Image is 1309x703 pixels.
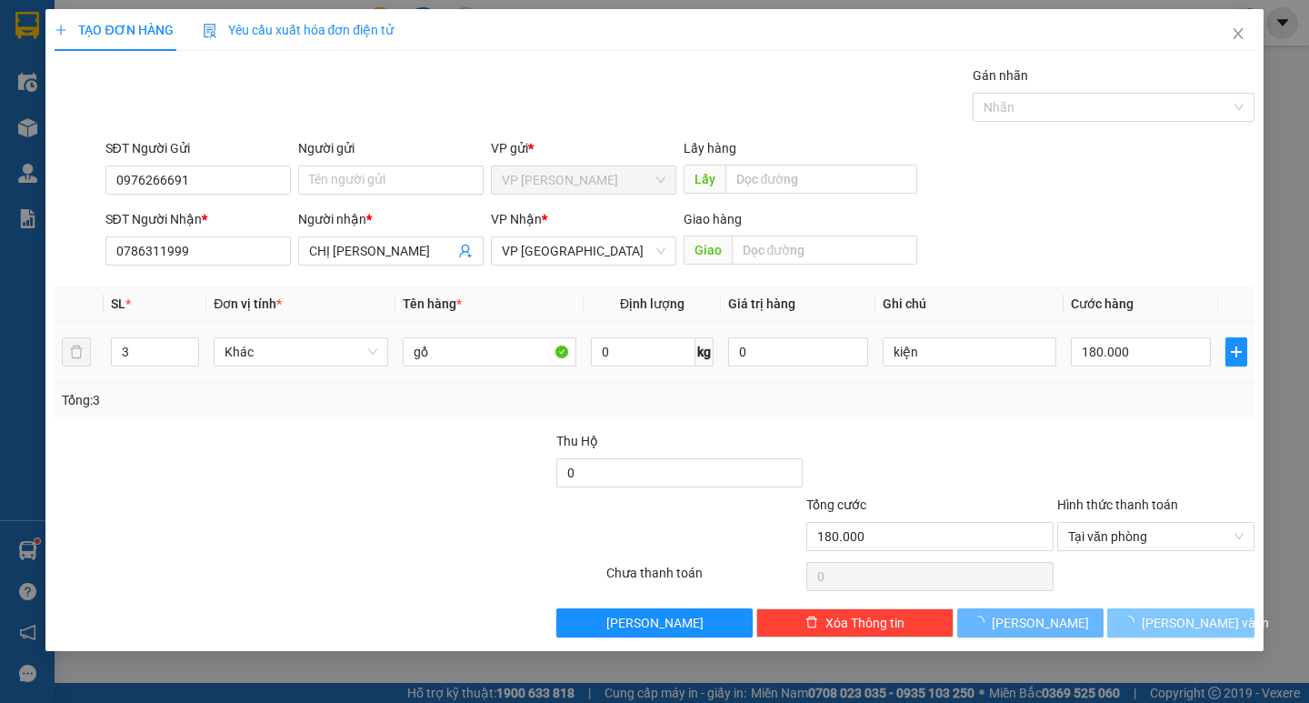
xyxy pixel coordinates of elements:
[1057,497,1178,512] label: Hình thức thanh toán
[502,237,665,265] span: VP Đà Lạt
[805,616,818,630] span: delete
[556,434,598,448] span: Thu Hộ
[1068,523,1244,550] span: Tại văn phòng
[875,286,1064,322] th: Ghi chú
[732,236,917,265] input: Dọc đường
[883,337,1056,367] input: Ghi Chú
[728,337,868,367] input: 0
[203,24,217,38] img: icon
[684,165,725,194] span: Lấy
[695,337,714,367] span: kg
[214,296,282,311] span: Đơn vị tính
[1226,345,1246,359] span: plus
[55,23,173,37] span: TẠO ĐƠN HÀNG
[403,296,462,311] span: Tên hàng
[684,236,732,265] span: Giao
[62,390,506,410] div: Tổng: 3
[684,212,742,226] span: Giao hàng
[620,296,684,311] span: Định lượng
[62,337,91,367] button: delete
[491,138,676,158] div: VP gửi
[203,23,395,37] span: Yêu cầu xuất hóa đơn điện tử
[1122,616,1142,628] span: loading
[111,296,125,311] span: SL
[159,106,326,145] div: Nhận: VP [GEOGRAPHIC_DATA]
[725,165,917,194] input: Dọc đường
[756,608,954,638] button: deleteXóa Thông tin
[957,608,1104,638] button: [PERSON_NAME]
[825,613,904,633] span: Xóa Thông tin
[55,24,67,36] span: plus
[105,138,291,158] div: SĐT Người Gửi
[403,337,576,367] input: VD: Bàn, Ghế
[605,563,805,595] div: Chưa thanh toán
[728,296,795,311] span: Giá trị hàng
[458,244,473,258] span: user-add
[103,76,238,96] text: PTT2508120015
[1107,608,1254,638] button: [PERSON_NAME] và In
[1142,613,1269,633] span: [PERSON_NAME] và In
[105,209,291,229] div: SĐT Người Nhận
[606,613,704,633] span: [PERSON_NAME]
[298,138,484,158] div: Người gửi
[225,338,376,366] span: Khác
[684,141,736,156] span: Lấy hàng
[1231,26,1245,41] span: close
[14,106,150,145] div: Gửi: VP [PERSON_NAME]
[1071,296,1134,311] span: Cước hàng
[992,613,1089,633] span: [PERSON_NAME]
[502,166,665,194] span: VP Phan Thiết
[973,68,1028,83] label: Gán nhãn
[806,497,866,512] span: Tổng cước
[972,616,992,628] span: loading
[556,608,754,638] button: [PERSON_NAME]
[298,209,484,229] div: Người nhận
[1213,9,1264,60] button: Close
[1225,337,1247,367] button: plus
[491,212,542,226] span: VP Nhận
